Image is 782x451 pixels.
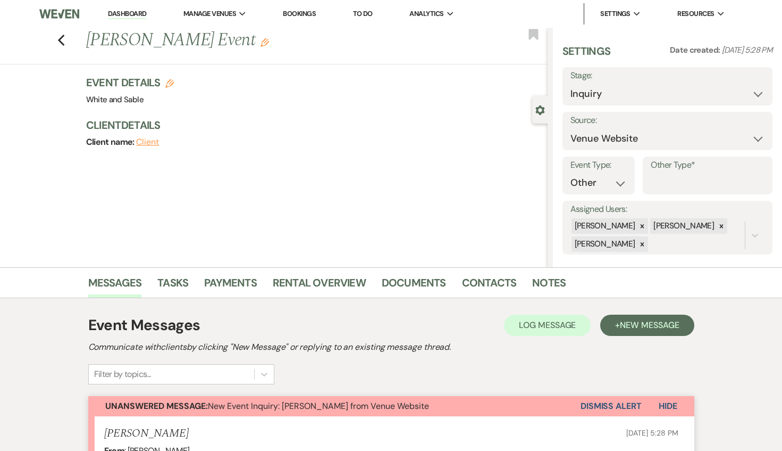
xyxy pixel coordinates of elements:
span: Analytics [409,9,443,19]
button: Log Message [504,315,591,336]
span: [DATE] 5:28 PM [722,45,772,55]
a: Tasks [157,274,188,298]
button: Edit [260,37,269,47]
label: Stage: [570,68,764,84]
label: Source: [570,113,764,128]
button: Hide [642,396,694,416]
button: Dismiss Alert [581,396,642,416]
div: [PERSON_NAME] [571,218,637,234]
span: Client name: [86,136,137,147]
span: White and Sable [86,94,144,105]
button: Close lead details [535,104,545,114]
h5: [PERSON_NAME] [104,427,189,440]
div: Filter by topics... [94,368,151,381]
div: [PERSON_NAME] [571,236,637,252]
label: Other Type* [651,158,764,173]
h1: Event Messages [88,314,200,337]
span: New Event Inquiry: [PERSON_NAME] from Venue Website [105,400,429,412]
span: [DATE] 5:28 PM [626,428,678,438]
span: Resources [677,9,714,19]
label: Event Type: [570,158,627,173]
a: Notes [532,274,566,298]
button: Client [136,138,159,146]
span: Manage Venues [183,9,236,19]
h1: [PERSON_NAME] Event [86,28,451,53]
strong: Unanswered Message: [105,400,208,412]
h3: Settings [562,44,611,67]
span: Date created: [670,45,722,55]
h3: Event Details [86,75,174,90]
span: Log Message [519,319,576,331]
a: Payments [204,274,257,298]
a: Rental Overview [273,274,366,298]
span: Hide [659,400,677,412]
a: Bookings [283,9,316,18]
a: Contacts [462,274,517,298]
button: Unanswered Message:New Event Inquiry: [PERSON_NAME] from Venue Website [88,396,581,416]
span: New Message [620,319,679,331]
label: Assigned Users: [570,202,764,217]
a: Messages [88,274,142,298]
span: Settings [600,9,630,19]
img: Weven Logo [39,3,79,25]
div: [PERSON_NAME] [650,218,716,234]
button: +New Message [600,315,694,336]
h3: Client Details [86,118,537,133]
a: Documents [382,274,446,298]
h2: Communicate with clients by clicking "New Message" or replying to an existing message thread. [88,341,694,354]
a: Dashboard [108,9,146,19]
a: To Do [353,9,373,18]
